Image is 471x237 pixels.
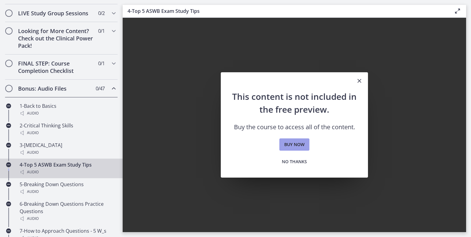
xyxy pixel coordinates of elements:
[20,149,115,156] div: Audio
[231,123,358,131] p: Buy the course to access all of the content.
[20,129,115,137] div: Audio
[20,181,115,195] div: 5-Breaking Down Questions
[277,156,312,168] button: No thanks
[96,85,105,92] span: 0 / 47
[282,158,307,165] span: No thanks
[128,7,444,15] h3: 4-Top 5 ASWB Exam Study Tips
[18,85,93,92] h2: Bonus: Audio Files
[98,9,105,17] span: 0 / 2
[18,9,93,17] h2: LIVE Study Group Sessions
[20,102,115,117] div: 1-Back to Basics
[20,215,115,222] div: Audio
[20,188,115,195] div: Audio
[351,72,368,90] button: Close
[20,168,115,176] div: Audio
[20,141,115,156] div: 3-[MEDICAL_DATA]
[98,27,105,35] span: 0 / 1
[279,138,309,151] a: Buy now
[20,110,115,117] div: Audio
[20,122,115,137] div: 2-Critical Thinking Skills
[20,200,115,222] div: 6-Breaking Down Questions Practice Questions
[20,161,115,176] div: 4-Top 5 ASWB Exam Study Tips
[231,90,358,116] h2: This content is not included in the free preview.
[18,27,93,49] h2: Looking for More Content? Check out the Clinical Power Pack!
[284,141,304,148] span: Buy now
[18,60,93,74] h2: FINAL STEP: Course Completion Checklist
[98,60,105,67] span: 0 / 1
